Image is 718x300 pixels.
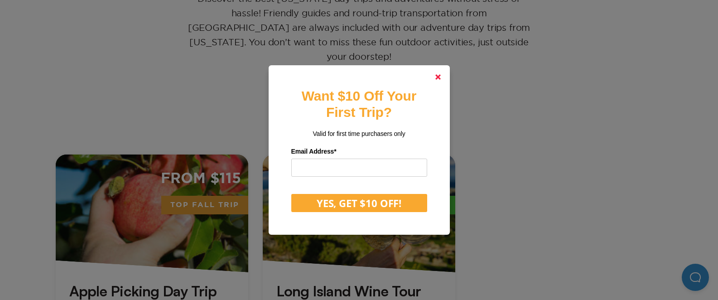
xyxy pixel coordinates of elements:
[291,194,427,212] button: YES, GET $10 OFF!
[427,66,449,88] a: Close
[291,145,427,159] label: Email Address
[313,130,405,137] span: Valid for first time purchasers only
[334,148,336,155] span: Required
[302,88,416,120] strong: Want $10 Off Your First Trip?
